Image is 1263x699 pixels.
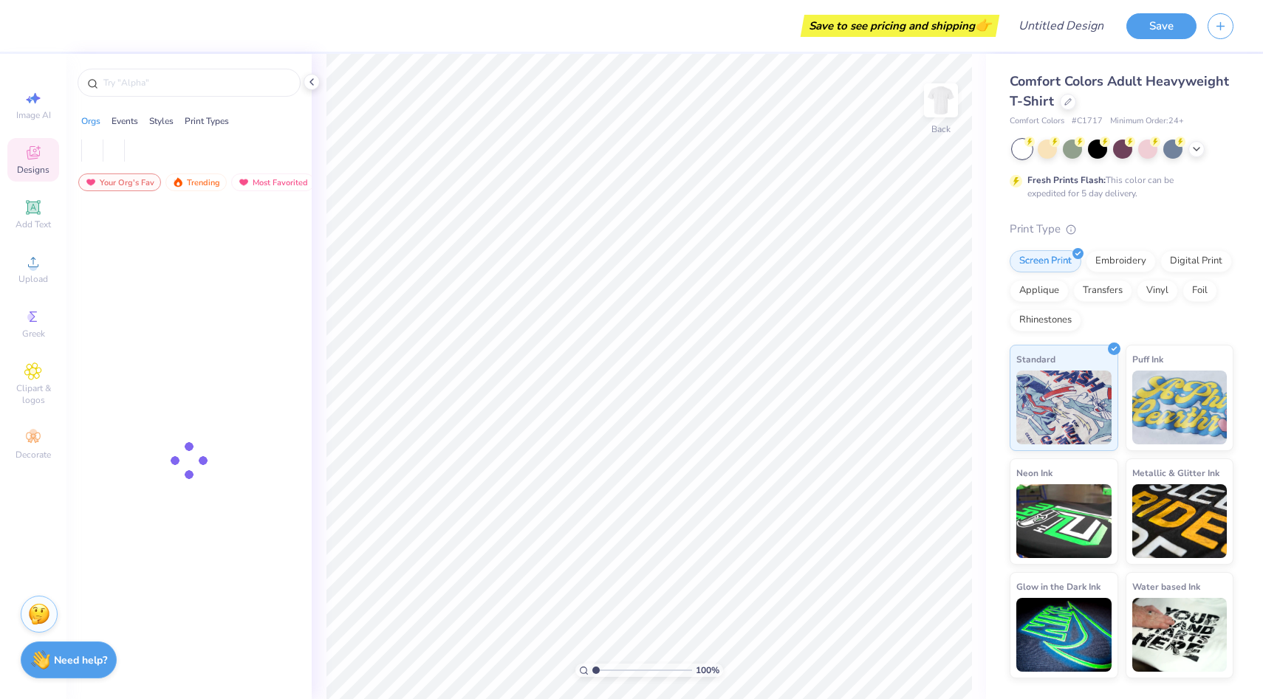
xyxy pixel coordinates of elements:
span: Designs [17,164,49,176]
span: 100 % [696,664,719,677]
img: Standard [1016,371,1112,444]
span: Upload [18,273,48,285]
span: Image AI [16,109,51,121]
div: Back [931,123,951,136]
img: trending.gif [172,177,184,187]
img: most_fav.gif [238,177,250,187]
div: Embroidery [1086,250,1156,272]
div: Rhinestones [1010,309,1081,331]
span: 👉 [975,16,991,34]
span: Comfort Colors Adult Heavyweight T-Shirt [1010,72,1229,110]
img: Water based Ink [1132,598,1228,672]
span: Clipart & logos [7,382,59,406]
img: most_fav.gif [85,177,97,187]
span: Comfort Colors [1010,115,1064,128]
div: Screen Print [1010,250,1081,272]
div: Applique [1010,280,1069,302]
span: Minimum Order: 24 + [1110,115,1184,128]
div: Print Type [1010,221,1233,238]
div: Most Favorited [231,173,315,191]
span: Standard [1016,351,1055,367]
span: Metallic & Glitter Ink [1132,465,1219,481]
img: Glow in the Dark Ink [1016,598,1112,672]
div: Print Types [185,114,229,128]
button: Save [1126,13,1197,39]
div: Foil [1182,280,1217,302]
span: Add Text [16,218,51,230]
strong: Fresh Prints Flash: [1027,174,1106,186]
span: Decorate [16,449,51,461]
div: Digital Print [1160,250,1232,272]
span: Glow in the Dark Ink [1016,579,1101,594]
div: Trending [165,173,227,191]
strong: Need help? [54,653,107,667]
div: Transfers [1073,280,1132,302]
img: Puff Ink [1132,371,1228,444]
span: Puff Ink [1132,351,1163,367]
span: Water based Ink [1132,579,1200,594]
div: Events [112,114,138,128]
div: Vinyl [1137,280,1178,302]
div: Save to see pricing and shipping [804,15,996,37]
span: # C1717 [1072,115,1103,128]
div: Styles [149,114,174,128]
input: Untitled Design [1007,11,1115,41]
div: This color can be expedited for 5 day delivery. [1027,173,1209,200]
img: Neon Ink [1016,484,1112,558]
span: Greek [22,328,45,340]
div: Orgs [81,114,100,128]
img: Back [926,86,956,115]
span: Neon Ink [1016,465,1052,481]
input: Try "Alpha" [102,75,291,90]
img: Metallic & Glitter Ink [1132,484,1228,558]
div: Your Org's Fav [78,173,161,191]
